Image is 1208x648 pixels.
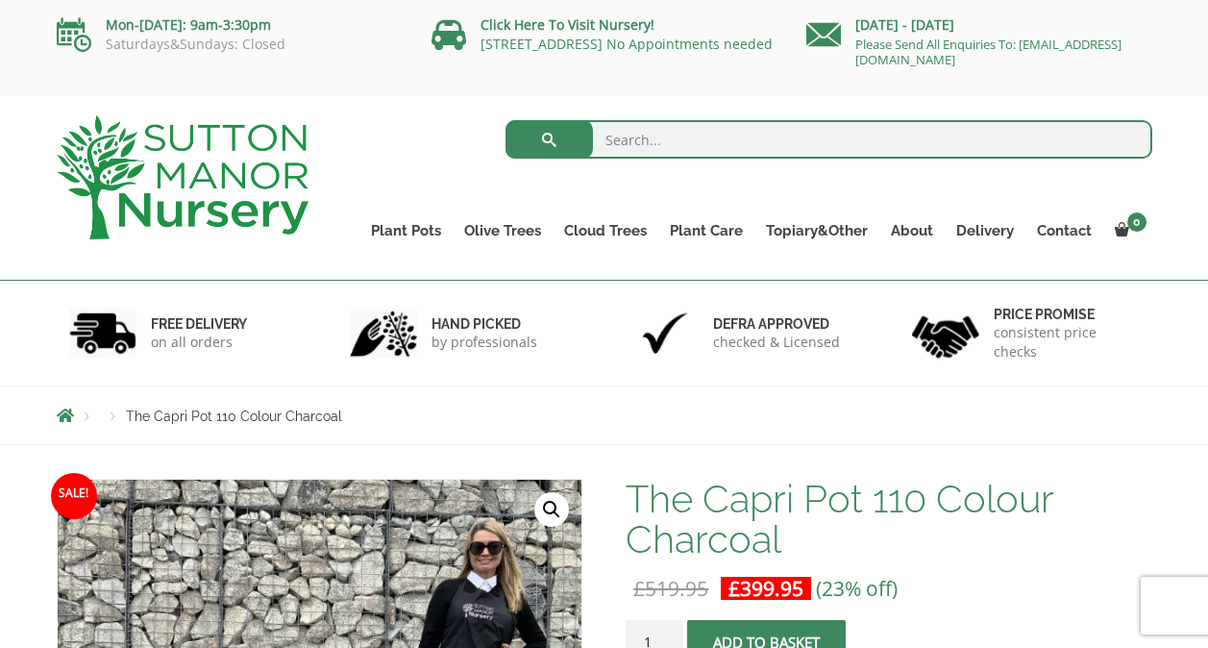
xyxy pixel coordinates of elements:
[728,575,740,602] span: £
[754,217,879,244] a: Topiary&Other
[431,315,537,333] h6: hand picked
[350,309,417,358] img: 2.jpg
[912,304,979,362] img: 4.jpg
[359,217,453,244] a: Plant Pots
[994,323,1140,361] p: consistent price checks
[57,37,403,52] p: Saturdays&Sundays: Closed
[816,575,898,602] span: (23% off)
[713,333,840,352] p: checked & Licensed
[481,35,773,53] a: [STREET_ADDRESS] No Appointments needed
[631,309,699,358] img: 3.jpg
[1103,217,1152,244] a: 0
[945,217,1025,244] a: Delivery
[57,115,308,239] img: logo
[151,315,247,333] h6: FREE DELIVERY
[658,217,754,244] a: Plant Care
[431,333,537,352] p: by professionals
[553,217,658,244] a: Cloud Trees
[51,473,97,519] span: Sale!
[57,13,403,37] p: Mon-[DATE]: 9am-3:30pm
[453,217,553,244] a: Olive Trees
[126,409,342,424] span: The Capri Pot 110 Colour Charcoal
[151,333,247,352] p: on all orders
[806,13,1152,37] p: [DATE] - [DATE]
[1025,217,1103,244] a: Contact
[633,575,645,602] span: £
[728,575,803,602] bdi: 399.95
[626,479,1151,560] h1: The Capri Pot 110 Colour Charcoal
[57,408,1152,423] nav: Breadcrumbs
[879,217,945,244] a: About
[505,120,1152,159] input: Search...
[855,36,1122,68] a: Please Send All Enquiries To: [EMAIL_ADDRESS][DOMAIN_NAME]
[481,15,654,34] a: Click Here To Visit Nursery!
[69,309,136,358] img: 1.jpg
[534,492,569,527] a: View full-screen image gallery
[633,575,708,602] bdi: 519.95
[713,315,840,333] h6: Defra approved
[1127,212,1146,232] span: 0
[994,306,1140,323] h6: Price promise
